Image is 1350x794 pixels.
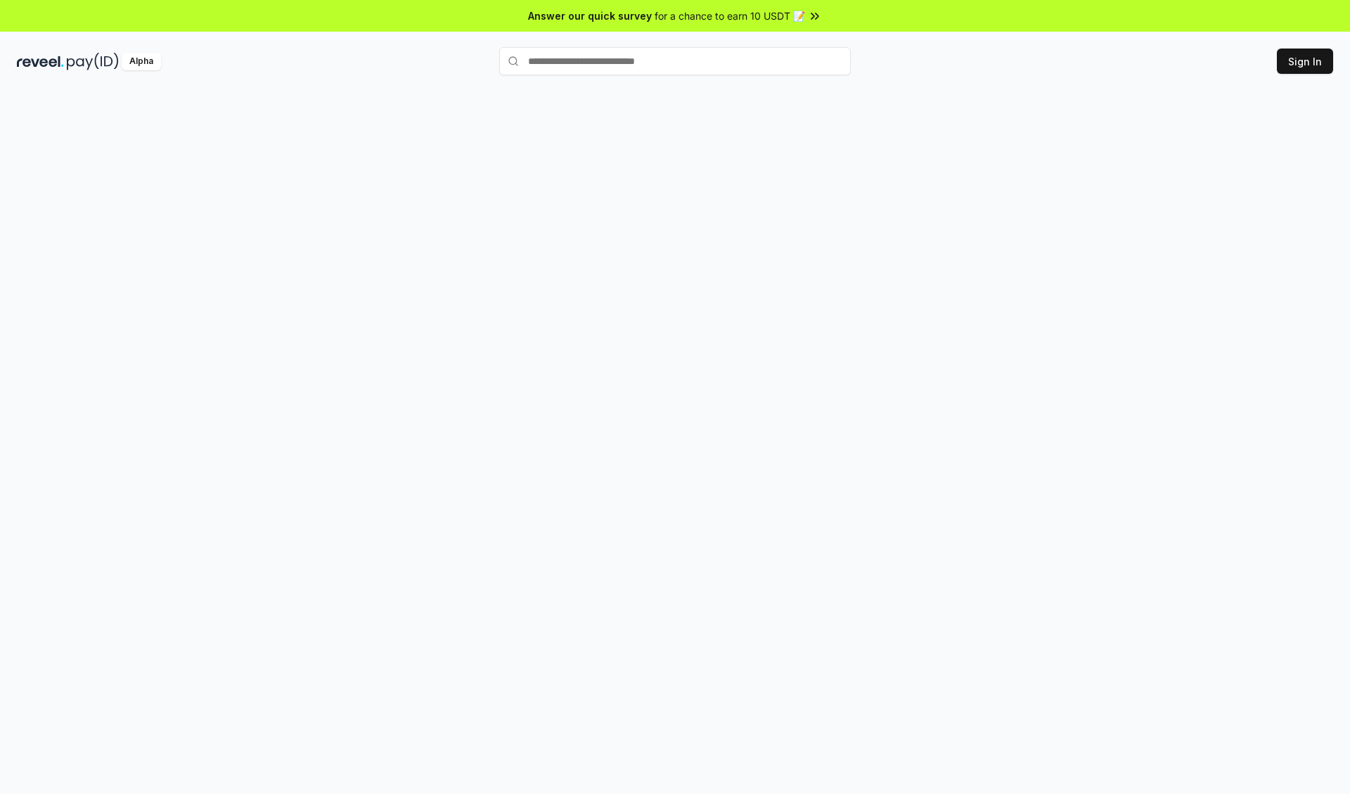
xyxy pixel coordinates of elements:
div: Alpha [122,53,161,70]
span: for a chance to earn 10 USDT 📝 [655,8,805,23]
img: pay_id [67,53,119,70]
span: Answer our quick survey [528,8,652,23]
button: Sign In [1277,49,1333,74]
img: reveel_dark [17,53,64,70]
